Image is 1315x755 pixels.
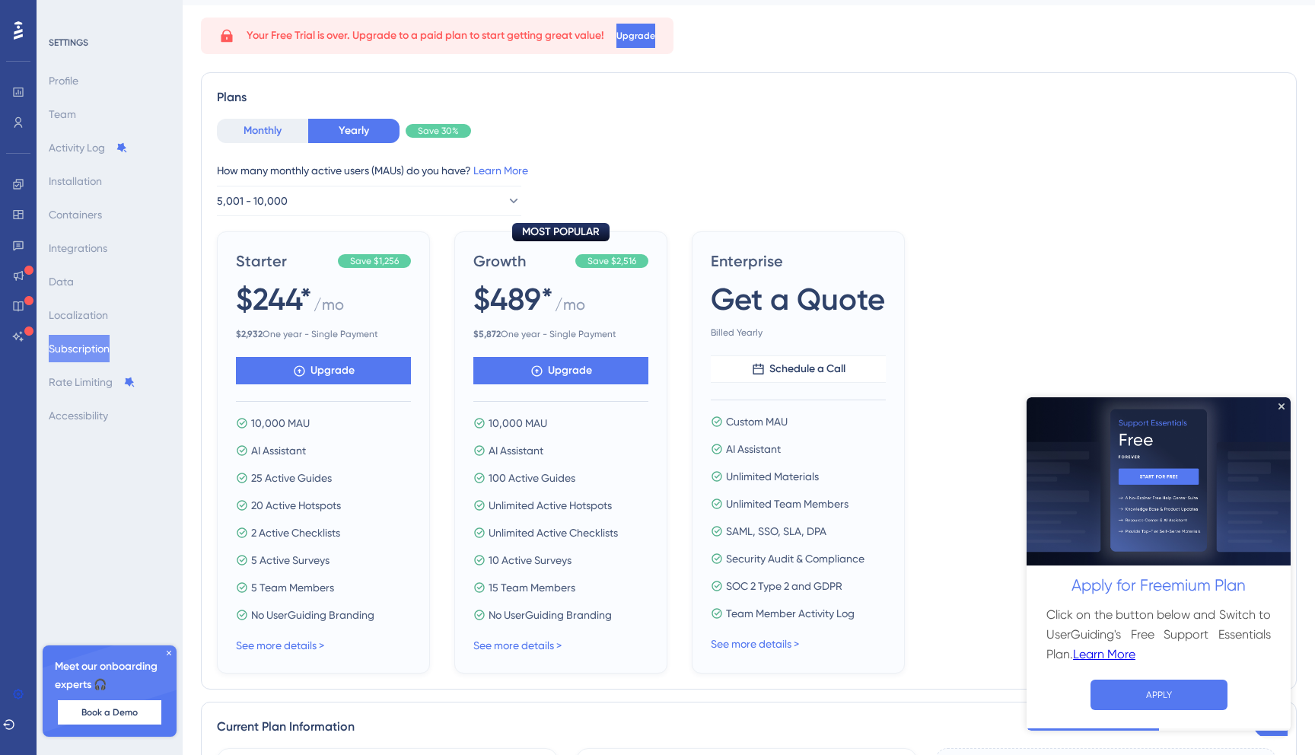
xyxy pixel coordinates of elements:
span: 5,001 - 10,000 [217,192,288,210]
a: See more details > [236,639,324,651]
span: Growth [473,250,569,272]
span: / mo [314,294,344,322]
span: Your Free Trial is over. Upgrade to a paid plan to start getting great value! [247,27,604,45]
span: 5 Team Members [251,578,334,597]
span: Meet our onboarding experts 🎧 [55,658,164,694]
h3: Click on the button below and Switch to UserGuiding's Free Support Essentials Plan. [20,208,244,267]
span: 10,000 MAU [251,414,310,432]
span: Enterprise [711,250,886,272]
span: 100 Active Guides [489,469,575,487]
button: Monthly [217,119,308,143]
span: / mo [555,294,585,322]
button: Data [49,268,74,295]
span: 20 Active Hotspots [251,496,341,514]
span: Starter [236,250,332,272]
button: Installation [49,167,102,195]
span: AI Assistant [726,440,781,458]
span: $244* [236,278,312,320]
a: See more details > [711,638,799,650]
span: AI Assistant [489,441,543,460]
button: 5,001 - 10,000 [217,186,521,216]
span: SOC 2 Type 2 and GDPR [726,577,842,595]
div: Current Plan Information [217,718,1281,736]
span: Save $1,256 [350,255,399,267]
span: Book a Demo [81,706,138,718]
span: Unlimited Active Checklists [489,524,618,542]
a: See more details > [473,639,562,651]
div: Close Preview [252,6,258,12]
button: Yearly [308,119,400,143]
span: Unlimited Active Hotspots [489,496,612,514]
button: Schedule a Call [711,355,886,383]
span: Schedule a Call [769,360,845,378]
div: SETTINGS [49,37,172,49]
span: Upgrade [616,30,655,42]
button: Activity Log [49,134,128,161]
button: Accessibility [49,402,108,429]
div: How many monthly active users (MAUs) do you have? [217,161,1281,180]
span: Unlimited Team Members [726,495,849,513]
span: Save $2,516 [587,255,636,267]
span: Get a Quote [711,278,885,320]
button: Integrations [49,234,107,262]
button: Localization [49,301,108,329]
span: Save 30% [418,125,459,137]
h2: Apply for Freemium Plan [12,176,252,202]
span: No UserGuiding Branding [251,606,374,624]
b: $ 5,872 [473,329,501,339]
span: Billed Yearly [711,327,886,339]
span: No UserGuiding Branding [489,606,612,624]
span: 10,000 MAU [489,414,547,432]
button: Upgrade [236,357,411,384]
span: One year - Single Payment [236,328,411,340]
a: Learn More [473,164,528,177]
button: Containers [49,201,102,228]
span: 25 Active Guides [251,469,332,487]
img: launcher-image-alternative-text [5,9,32,37]
button: Upgrade [616,24,655,48]
span: AI Assistant [251,441,306,460]
button: Team [49,100,76,128]
span: 5 Active Surveys [251,551,330,569]
span: Team Member Activity Log [726,604,855,623]
button: Profile [49,67,78,94]
span: Custom MAU [726,413,788,431]
span: $489* [473,278,553,320]
span: Upgrade [310,362,355,380]
span: 10 Active Surveys [489,551,572,569]
span: One year - Single Payment [473,328,648,340]
b: $ 2,932 [236,329,263,339]
button: APPLY [64,282,201,313]
span: Upgrade [548,362,592,380]
div: Plans [217,88,1281,107]
button: Upgrade [473,357,648,384]
span: Unlimited Materials [726,467,819,486]
button: Subscription [49,335,110,362]
span: 15 Team Members [489,578,575,597]
button: Book a Demo [58,700,161,725]
span: 2 Active Checklists [251,524,340,542]
span: SAML, SSO, SLA, DPA [726,522,826,540]
span: Security Audit & Compliance [726,550,864,568]
button: Rate Limiting [49,368,135,396]
div: MOST POPULAR [512,223,610,241]
a: Learn More [46,247,109,267]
